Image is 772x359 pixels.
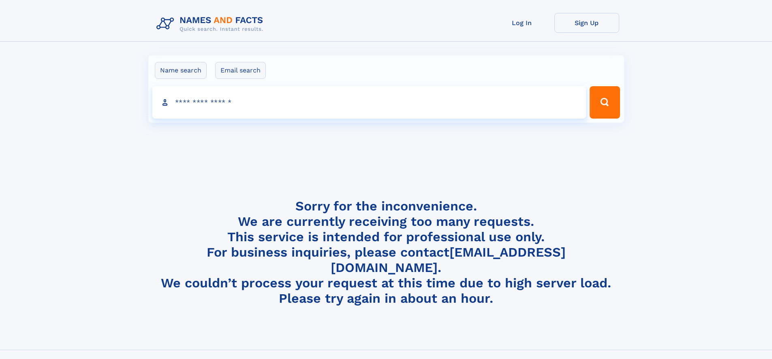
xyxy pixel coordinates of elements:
[331,244,566,275] a: [EMAIL_ADDRESS][DOMAIN_NAME]
[153,13,270,35] img: Logo Names and Facts
[153,198,619,306] h4: Sorry for the inconvenience. We are currently receiving too many requests. This service is intend...
[554,13,619,33] a: Sign Up
[155,62,207,79] label: Name search
[152,86,586,119] input: search input
[590,86,620,119] button: Search Button
[215,62,266,79] label: Email search
[490,13,554,33] a: Log In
